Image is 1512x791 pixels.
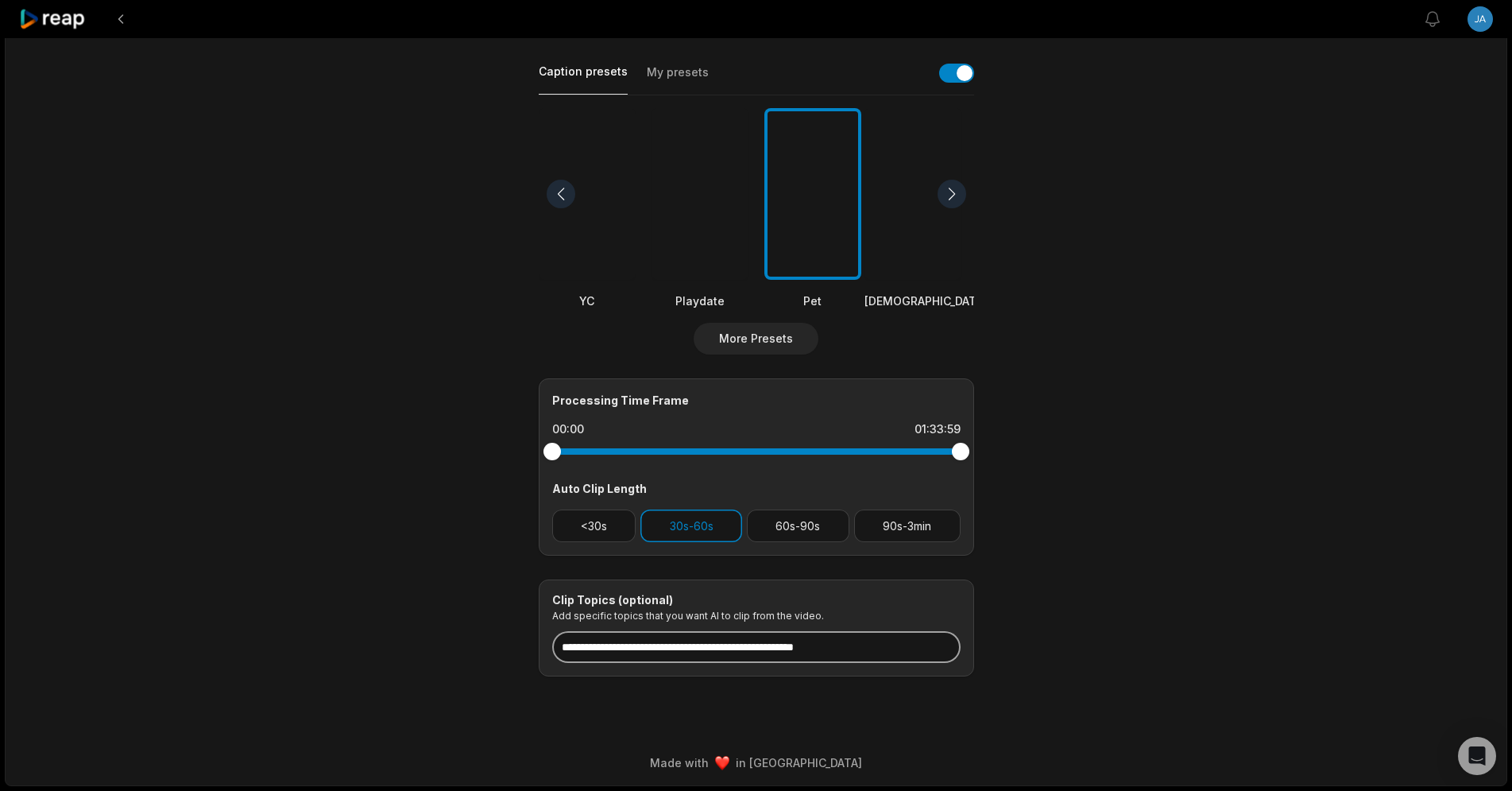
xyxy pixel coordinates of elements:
[552,593,961,607] div: Clip Topics (optional)
[864,293,987,309] div: [DEMOGRAPHIC_DATA]
[1458,737,1496,775] div: Open Intercom Messenger
[640,510,742,542] button: 30s-60s
[552,421,584,437] div: 00:00
[552,610,961,622] p: Add specific topics that you want AI to clip from the video.
[539,64,628,95] button: Caption presets
[552,480,961,497] div: Auto Clip Length
[552,510,636,542] button: <30s
[764,293,861,309] div: Pet
[854,510,961,542] button: 90s-3min
[647,64,709,95] button: My presets
[20,754,1492,771] div: Made with in [GEOGRAPHIC_DATA]
[539,293,636,309] div: YC
[747,510,849,542] button: 60s-90s
[694,323,818,355] button: More Presets
[552,392,961,409] div: Processing Time Frame
[652,293,748,309] div: Playdate
[915,421,961,437] div: 01:33:59
[715,756,729,770] img: heart emoji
